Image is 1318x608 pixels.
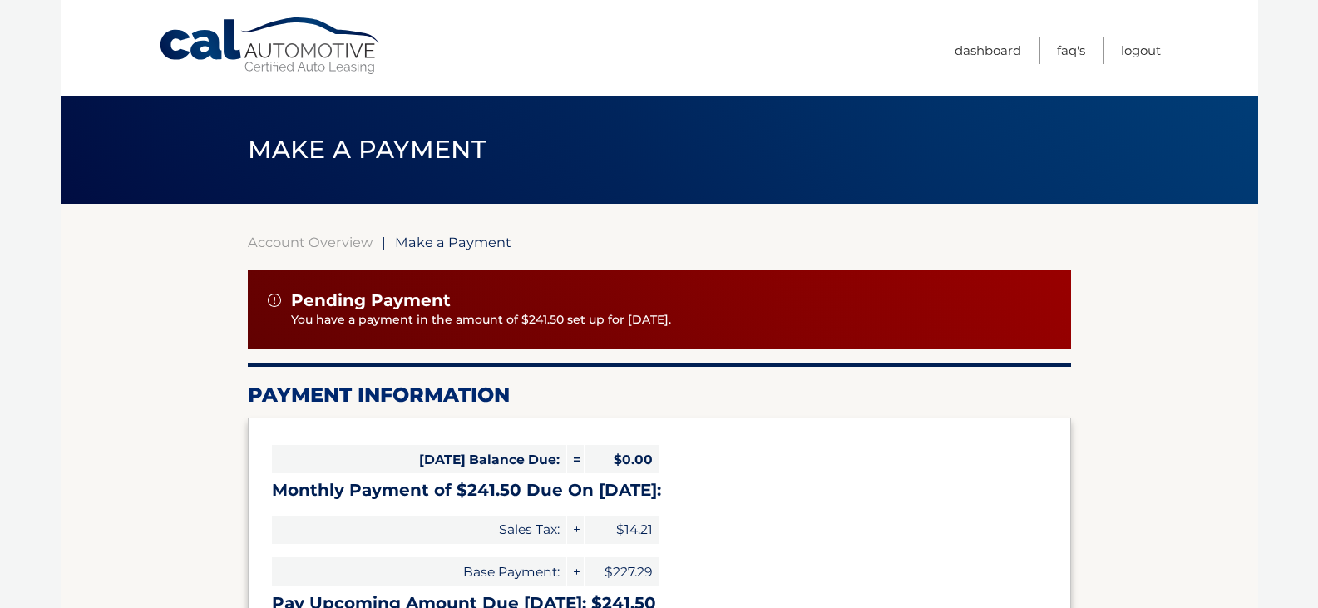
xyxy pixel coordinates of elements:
a: Dashboard [955,37,1021,64]
h2: Payment Information [248,383,1071,408]
a: Logout [1121,37,1161,64]
span: $227.29 [585,557,659,586]
a: Account Overview [248,234,373,250]
span: + [567,516,584,545]
span: $14.21 [585,516,659,545]
p: You have a payment in the amount of $241.50 set up for [DATE]. [291,311,1051,329]
span: Pending Payment [291,290,451,311]
span: Make a Payment [395,234,511,250]
span: Sales Tax: [272,516,566,545]
span: + [567,557,584,586]
span: $0.00 [585,445,659,474]
img: alert-white.svg [268,294,281,307]
span: = [567,445,584,474]
h3: Monthly Payment of $241.50 Due On [DATE]: [272,480,1047,501]
span: Make a Payment [248,134,486,165]
span: [DATE] Balance Due: [272,445,566,474]
span: | [382,234,386,250]
a: FAQ's [1057,37,1085,64]
a: Cal Automotive [158,17,383,76]
span: Base Payment: [272,557,566,586]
